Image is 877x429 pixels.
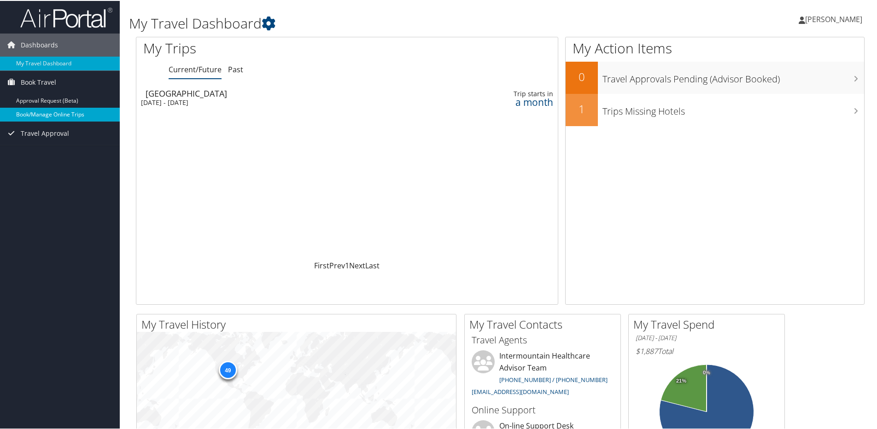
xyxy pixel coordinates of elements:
[676,377,686,383] tspan: 21%
[805,13,862,23] span: [PERSON_NAME]
[228,64,243,74] a: Past
[349,260,365,270] a: Next
[636,345,658,355] span: $1,887
[345,260,349,270] a: 1
[703,369,710,375] tspan: 0%
[141,316,456,331] h2: My Travel History
[566,93,864,125] a: 1Trips Missing Hotels
[472,333,614,346] h3: Travel Agents
[799,5,871,32] a: [PERSON_NAME]
[602,67,864,85] h3: Travel Approvals Pending (Advisor Booked)
[472,387,569,395] a: [EMAIL_ADDRESS][DOMAIN_NAME]
[467,349,618,399] li: Intermountain Healthcare Advisor Team
[218,360,237,378] div: 49
[458,97,553,105] div: a month
[21,121,69,144] span: Travel Approval
[636,333,778,342] h6: [DATE] - [DATE]
[365,260,380,270] a: Last
[566,38,864,57] h1: My Action Items
[566,61,864,93] a: 0Travel Approvals Pending (Advisor Booked)
[21,33,58,56] span: Dashboards
[472,403,614,416] h3: Online Support
[636,345,778,355] h6: Total
[566,100,598,116] h2: 1
[314,260,329,270] a: First
[499,375,608,383] a: [PHONE_NUMBER] / [PHONE_NUMBER]
[169,64,222,74] a: Current/Future
[633,316,784,331] h2: My Travel Spend
[602,99,864,117] h3: Trips Missing Hotels
[21,70,56,93] span: Book Travel
[458,89,553,97] div: Trip starts in
[141,98,402,106] div: [DATE] - [DATE]
[469,316,620,331] h2: My Travel Contacts
[329,260,345,270] a: Prev
[20,6,112,28] img: airportal-logo.png
[566,68,598,84] h2: 0
[129,13,624,32] h1: My Travel Dashboard
[146,88,407,97] div: [GEOGRAPHIC_DATA]
[143,38,375,57] h1: My Trips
